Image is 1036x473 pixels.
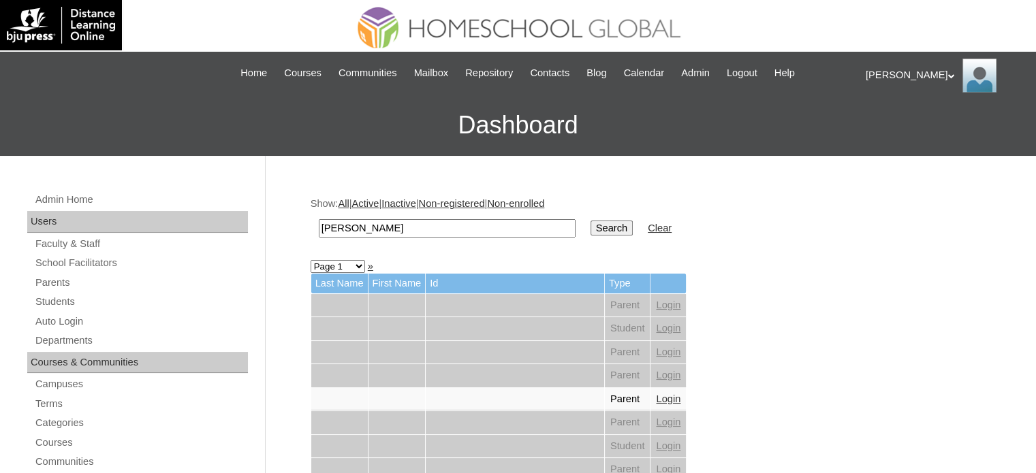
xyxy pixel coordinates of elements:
[617,65,671,81] a: Calendar
[381,198,416,209] a: Inactive
[7,95,1029,156] h3: Dashboard
[774,65,795,81] span: Help
[351,198,379,209] a: Active
[27,352,248,374] div: Courses & Communities
[34,293,248,310] a: Students
[605,341,650,364] td: Parent
[674,65,717,81] a: Admin
[34,376,248,393] a: Campuses
[368,274,426,293] td: First Name
[656,299,680,310] a: Login
[338,198,349,209] a: All
[624,65,664,81] span: Calendar
[656,346,680,357] a: Login
[34,274,248,291] a: Parents
[648,223,672,233] a: Clear
[487,198,544,209] a: Non-enrolled
[681,65,710,81] span: Admin
[240,65,267,81] span: Home
[605,317,650,340] td: Student
[656,370,680,380] a: Login
[7,7,115,44] img: logo-white.png
[311,197,985,245] div: Show: | | | |
[656,440,680,451] a: Login
[605,435,650,458] td: Student
[34,395,248,412] a: Terms
[580,65,613,81] a: Blog
[311,274,368,293] td: Last Name
[34,313,248,330] a: Auto Login
[962,59,996,93] img: Ariane Ebuen
[426,274,604,293] td: Id
[34,255,248,272] a: School Facilitators
[586,65,606,81] span: Blog
[605,294,650,317] td: Parent
[34,453,248,470] a: Communities
[34,434,248,451] a: Courses
[284,65,321,81] span: Courses
[656,393,680,404] a: Login
[523,65,576,81] a: Contacts
[277,65,328,81] a: Courses
[332,65,404,81] a: Communities
[34,191,248,208] a: Admin Home
[720,65,764,81] a: Logout
[605,411,650,434] td: Parent
[605,274,650,293] td: Type
[727,65,757,81] span: Logout
[368,261,373,272] a: »
[465,65,513,81] span: Repository
[530,65,569,81] span: Contacts
[27,211,248,233] div: Users
[605,364,650,387] td: Parent
[419,198,485,209] a: Non-registered
[319,219,576,238] input: Search
[458,65,520,81] a: Repository
[234,65,274,81] a: Home
[414,65,449,81] span: Mailbox
[768,65,802,81] a: Help
[656,323,680,333] a: Login
[605,388,650,411] td: Parent
[34,235,248,252] a: Faculty & Staff
[407,65,456,81] a: Mailbox
[656,417,680,427] a: Login
[866,59,1022,93] div: [PERSON_NAME]
[339,65,397,81] span: Communities
[34,332,248,349] a: Departments
[591,221,633,235] input: Search
[34,414,248,431] a: Categories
